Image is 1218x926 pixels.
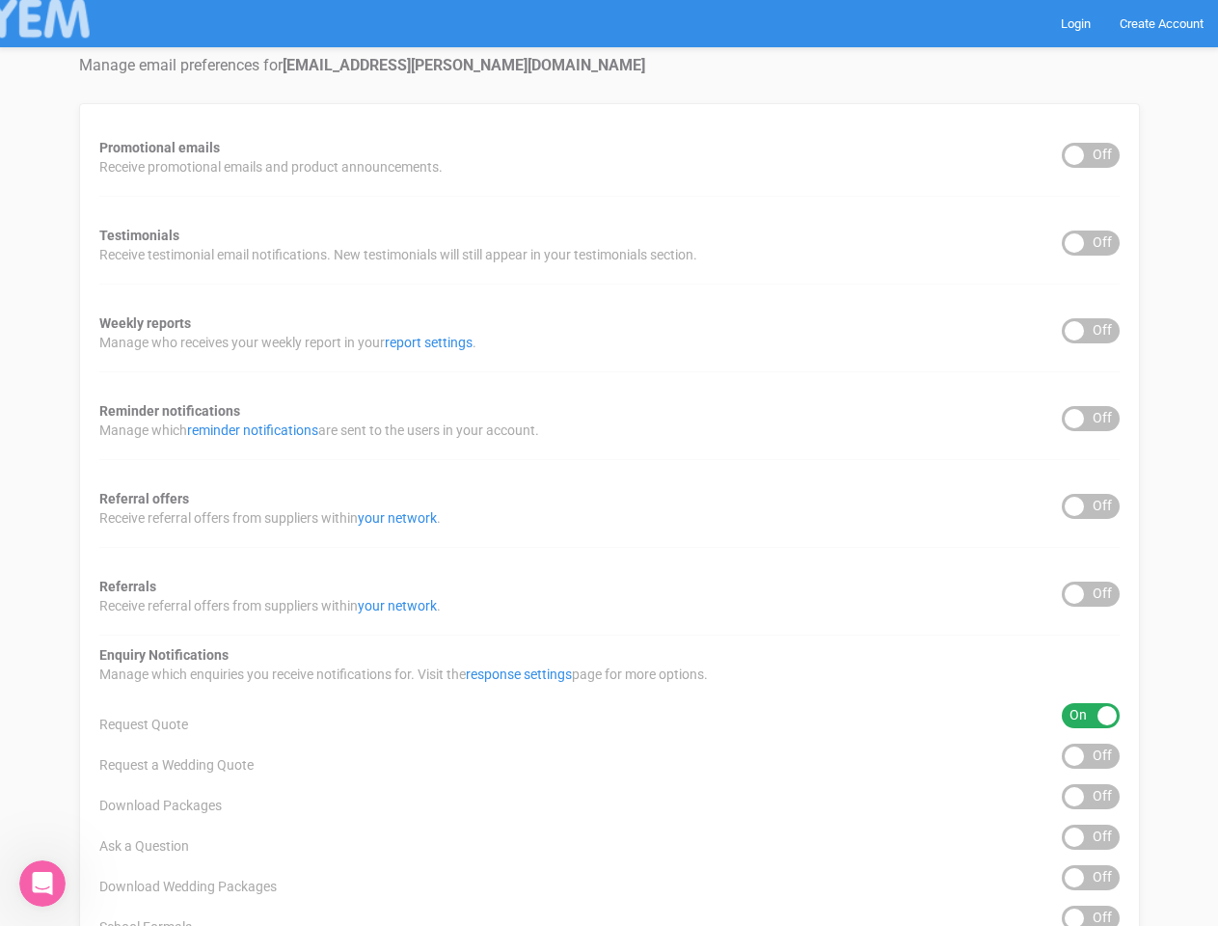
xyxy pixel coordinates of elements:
strong: Weekly reports [99,315,191,331]
strong: [EMAIL_ADDRESS][PERSON_NAME][DOMAIN_NAME] [283,56,645,74]
span: Manage which enquiries you receive notifications for. Visit the page for more options. [99,665,708,684]
strong: Testimonials [99,228,179,243]
span: Receive testimonial email notifications. New testimonials will still appear in your testimonials ... [99,245,697,264]
a: your network [358,598,437,613]
span: Manage which are sent to the users in your account. [99,421,539,440]
strong: Referrals [99,579,156,594]
iframe: Intercom live chat [19,860,66,907]
strong: Enquiry Notifications [99,647,229,663]
span: Receive referral offers from suppliers within . [99,596,441,615]
span: Request Quote [99,715,188,734]
span: Manage who receives your weekly report in your . [99,333,476,352]
span: Download Packages [99,796,222,815]
span: Receive referral offers from suppliers within . [99,508,441,528]
span: Download Wedding Packages [99,877,277,896]
a: response settings [466,667,572,682]
a: report settings [385,335,473,350]
a: your network [358,510,437,526]
h4: Manage email preferences for [79,57,1140,74]
strong: Referral offers [99,491,189,506]
strong: Promotional emails [99,140,220,155]
strong: Reminder notifications [99,403,240,419]
span: Ask a Question [99,836,189,856]
span: Request a Wedding Quote [99,755,254,775]
span: Receive promotional emails and product announcements. [99,157,443,177]
a: reminder notifications [187,422,318,438]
